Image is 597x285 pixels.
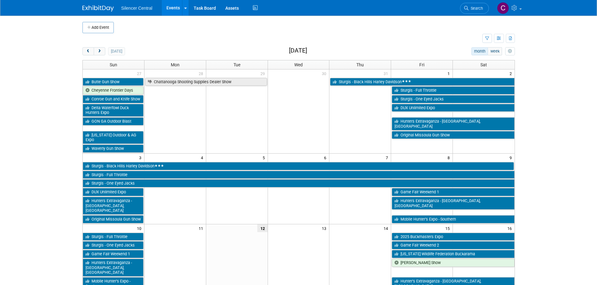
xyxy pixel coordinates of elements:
a: GON GA Outdoor Blast [83,117,144,125]
span: 14 [383,224,391,232]
a: Conroe Gun and Knife Show [83,95,144,103]
span: Thu [356,62,364,67]
img: Cade Cox [497,2,509,14]
a: Butte Gun Show [83,78,144,86]
span: 4 [200,154,206,161]
a: Sturgis - One Eyed Jacks [392,95,514,103]
a: [US_STATE] Wildlife Federation Buckarama [392,250,514,258]
span: 5 [262,154,268,161]
span: 31 [383,69,391,77]
span: Sun [110,62,117,67]
button: week [488,47,502,55]
span: Tue [233,62,240,67]
span: 9 [509,154,515,161]
span: Silencer Central [121,6,153,11]
a: Hunters Extravaganza - [GEOGRAPHIC_DATA], [GEOGRAPHIC_DATA] [83,197,144,215]
span: Search [469,6,483,11]
a: Hunters Extravaganza - [GEOGRAPHIC_DATA], [GEOGRAPHIC_DATA] [83,259,144,277]
span: 3 [139,154,144,161]
a: Game Fair Weekend 1 [83,250,144,258]
span: 1 [447,69,453,77]
a: Chattanooga Shooting Supplies Dealer Show [145,78,267,86]
i: Personalize Calendar [508,49,512,53]
button: [DATE] [108,47,125,55]
a: Delta Waterfowl Duck Hunters Expo [83,104,144,117]
button: next [94,47,105,55]
span: 8 [447,154,453,161]
button: myCustomButton [505,47,515,55]
a: Sturgis - Black Hills Harley Davidson [83,162,514,170]
a: DUX Unlimited Expo [392,104,514,112]
span: 6 [323,154,329,161]
button: Add Event [82,22,114,33]
a: Mobile Hunter’s Expo - Southern [392,215,514,223]
span: 2 [509,69,515,77]
a: Cheyenne Frontier Days [83,86,144,94]
span: 12 [257,224,268,232]
span: 15 [445,224,453,232]
a: Hunters Extravaganza - [GEOGRAPHIC_DATA], [GEOGRAPHIC_DATA] [392,197,514,210]
a: [US_STATE] Outdoor & AG Expo [83,131,144,144]
a: Hunters Extravaganza - [GEOGRAPHIC_DATA], [GEOGRAPHIC_DATA] [392,117,514,130]
h2: [DATE] [289,47,307,54]
span: 10 [136,224,144,232]
span: Wed [294,62,303,67]
a: Sturgis - One Eyed Jacks [83,241,144,249]
a: Sturgis - Black Hills Harley Davidson [330,78,514,86]
img: ExhibitDay [82,5,114,12]
a: Game Fair Weekend 1 [392,188,514,196]
span: 27 [136,69,144,77]
span: Mon [171,62,180,67]
a: DUX Unlimited Expo [83,188,144,196]
span: Sat [480,62,487,67]
span: Fri [419,62,424,67]
a: Sturgis - Full Throttle [83,171,515,179]
a: Sturgis - Full Throttle [83,233,144,241]
span: 16 [507,224,515,232]
a: Waverly Gun Show [83,145,144,153]
a: Sturgis - One Eyed Jacks [83,179,515,187]
button: month [471,47,488,55]
a: Game Fair Weekend 2 [392,241,514,249]
span: 13 [321,224,329,232]
a: Search [460,3,489,14]
a: 2025 Buckmasters Expo [392,233,514,241]
span: 30 [321,69,329,77]
a: Sturgis - Full Throttle [392,86,514,94]
a: Original Missoula Gun Show [392,131,514,139]
a: Original Missoula Gun Show [83,215,144,223]
span: 7 [385,154,391,161]
span: 28 [198,69,206,77]
span: 29 [260,69,268,77]
button: prev [82,47,94,55]
a: [PERSON_NAME] Show [392,259,514,267]
span: 11 [198,224,206,232]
